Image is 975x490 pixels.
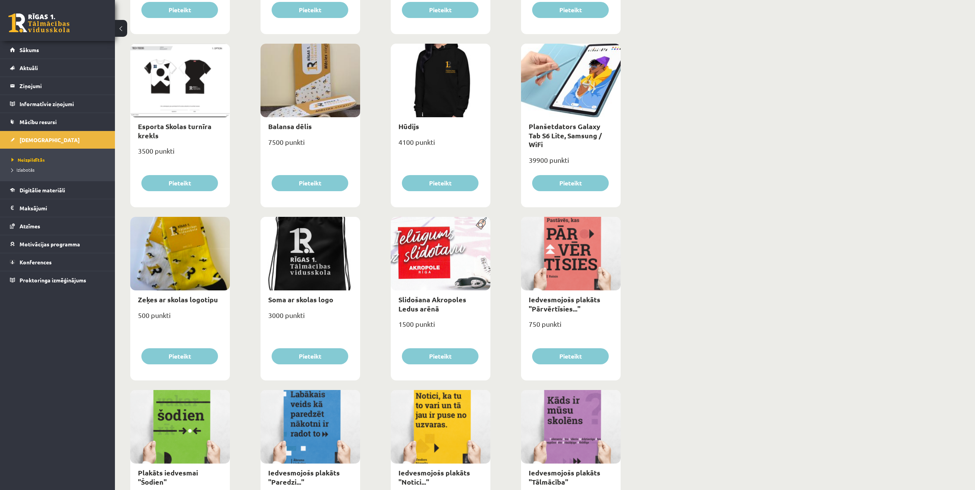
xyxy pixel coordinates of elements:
button: Pieteikt [141,2,218,18]
legend: Maksājumi [20,199,105,217]
legend: Informatīvie ziņojumi [20,95,105,113]
a: Planšetdators Galaxy Tab S6 Lite, Samsung / WiFi [529,122,602,149]
div: 39900 punkti [521,154,621,173]
span: Neizpildītās [11,157,45,163]
button: Pieteikt [141,348,218,364]
span: Motivācijas programma [20,241,80,247]
a: Balansa dēlis [268,122,312,131]
a: Iedvesmojošs plakāts "Tālmācība" [529,468,600,486]
span: Atzīmes [20,223,40,229]
span: Izlabotās [11,167,34,173]
div: 750 punkti [521,318,621,337]
a: Aktuāli [10,59,105,77]
a: Neizpildītās [11,156,107,163]
span: Aktuāli [20,64,38,71]
a: Atzīmes [10,217,105,235]
a: Proktoringa izmēģinājums [10,271,105,289]
a: Soma ar skolas logo [268,295,333,304]
div: 1500 punkti [391,318,490,337]
a: Plakāts iedvesmai "Šodien" [138,468,198,486]
div: 4100 punkti [391,136,490,155]
a: [DEMOGRAPHIC_DATA] [10,131,105,149]
a: Informatīvie ziņojumi [10,95,105,113]
a: Iedvesmojošs plakāts "Notici..." [398,468,470,486]
button: Pieteikt [402,2,478,18]
button: Pieteikt [402,348,478,364]
a: Digitālie materiāli [10,181,105,199]
button: Pieteikt [402,175,478,191]
button: Pieteikt [532,348,609,364]
a: Sākums [10,41,105,59]
span: Sākums [20,46,39,53]
legend: Ziņojumi [20,77,105,95]
button: Pieteikt [532,2,609,18]
span: [DEMOGRAPHIC_DATA] [20,136,80,143]
a: Hūdijs [398,122,419,131]
a: Iedvesmojošs plakāts "Paredzi..." [268,468,340,486]
span: Mācību resursi [20,118,57,125]
span: Digitālie materiāli [20,187,65,193]
a: Rīgas 1. Tālmācības vidusskola [8,13,70,33]
a: Iedvesmojošs plakāts "Pārvērtīsies..." [529,295,600,313]
span: Proktoringa izmēģinājums [20,277,86,284]
a: Izlabotās [11,166,107,173]
a: Ziņojumi [10,77,105,95]
a: Esporta Skolas turnīra krekls [138,122,211,139]
a: Mācību resursi [10,113,105,131]
a: Motivācijas programma [10,235,105,253]
a: Konferences [10,253,105,271]
a: Zeķes ar skolas logotipu [138,295,218,304]
button: Pieteikt [141,175,218,191]
div: 7500 punkti [261,136,360,155]
button: Pieteikt [532,175,609,191]
a: Slidošana Akropoles Ledus arēnā [398,295,466,313]
span: Konferences [20,259,52,265]
div: 3000 punkti [261,309,360,328]
button: Pieteikt [272,175,348,191]
img: Populāra prece [473,217,490,230]
button: Pieteikt [272,2,348,18]
div: 3500 punkti [130,144,230,164]
a: Maksājumi [10,199,105,217]
div: 500 punkti [130,309,230,328]
button: Pieteikt [272,348,348,364]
